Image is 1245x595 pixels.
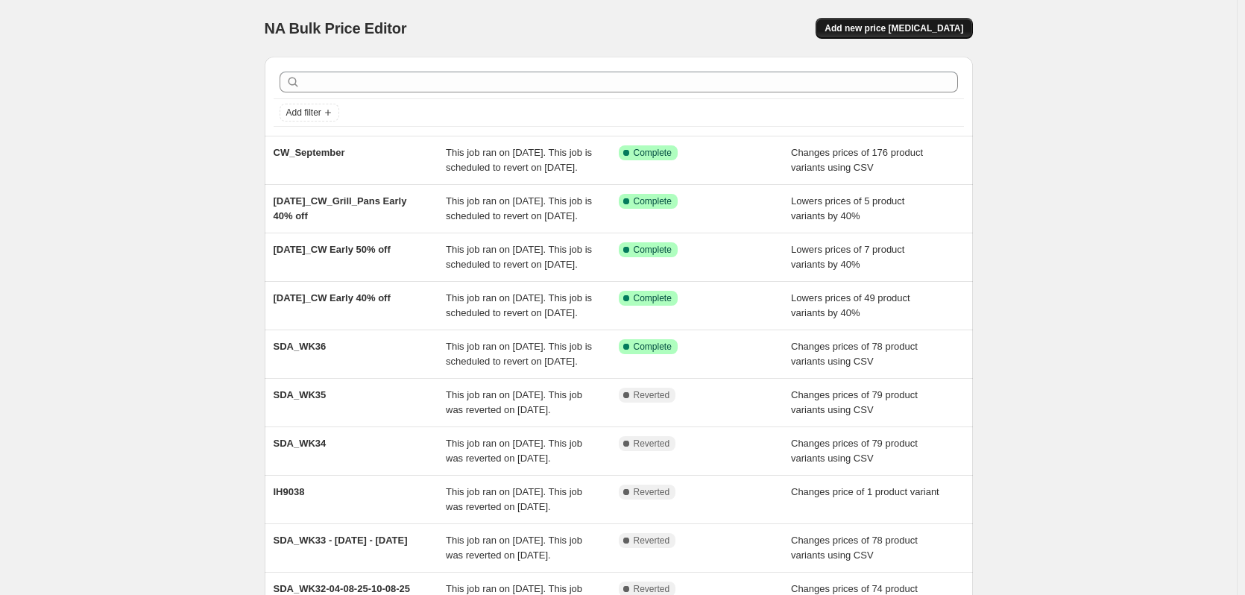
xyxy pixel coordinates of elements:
[274,147,345,158] span: CW_September
[286,107,321,119] span: Add filter
[274,244,391,255] span: [DATE]_CW Early 50% off
[446,486,582,512] span: This job ran on [DATE]. This job was reverted on [DATE].
[265,20,407,37] span: NA Bulk Price Editor
[791,535,918,561] span: Changes prices of 78 product variants using CSV
[274,583,411,594] span: SDA_WK32-04-08-25-10-08-25
[446,535,582,561] span: This job ran on [DATE]. This job was reverted on [DATE].
[274,486,305,497] span: IH9038
[791,292,910,318] span: Lowers prices of 49 product variants by 40%
[274,389,327,400] span: SDA_WK35
[446,438,582,464] span: This job ran on [DATE]. This job was reverted on [DATE].
[791,438,918,464] span: Changes prices of 79 product variants using CSV
[634,389,670,401] span: Reverted
[446,244,592,270] span: This job ran on [DATE]. This job is scheduled to revert on [DATE].
[791,147,923,173] span: Changes prices of 176 product variants using CSV
[446,147,592,173] span: This job ran on [DATE]. This job is scheduled to revert on [DATE].
[634,244,672,256] span: Complete
[634,535,670,547] span: Reverted
[791,244,904,270] span: Lowers prices of 7 product variants by 40%
[634,147,672,159] span: Complete
[274,535,408,546] span: SDA_WK33 - [DATE] - [DATE]
[446,389,582,415] span: This job ran on [DATE]. This job was reverted on [DATE].
[791,341,918,367] span: Changes prices of 78 product variants using CSV
[274,195,407,221] span: [DATE]_CW_Grill_Pans Early 40% off
[634,292,672,304] span: Complete
[274,438,327,449] span: SDA_WK34
[280,104,339,122] button: Add filter
[791,195,904,221] span: Lowers prices of 5 product variants by 40%
[816,18,972,39] button: Add new price [MEDICAL_DATA]
[825,22,963,34] span: Add new price [MEDICAL_DATA]
[446,195,592,221] span: This job ran on [DATE]. This job is scheduled to revert on [DATE].
[446,292,592,318] span: This job ran on [DATE]. This job is scheduled to revert on [DATE].
[791,389,918,415] span: Changes prices of 79 product variants using CSV
[634,341,672,353] span: Complete
[634,486,670,498] span: Reverted
[791,486,939,497] span: Changes price of 1 product variant
[634,583,670,595] span: Reverted
[274,292,391,303] span: [DATE]_CW Early 40% off
[274,341,327,352] span: SDA_WK36
[634,195,672,207] span: Complete
[634,438,670,450] span: Reverted
[446,341,592,367] span: This job ran on [DATE]. This job is scheduled to revert on [DATE].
